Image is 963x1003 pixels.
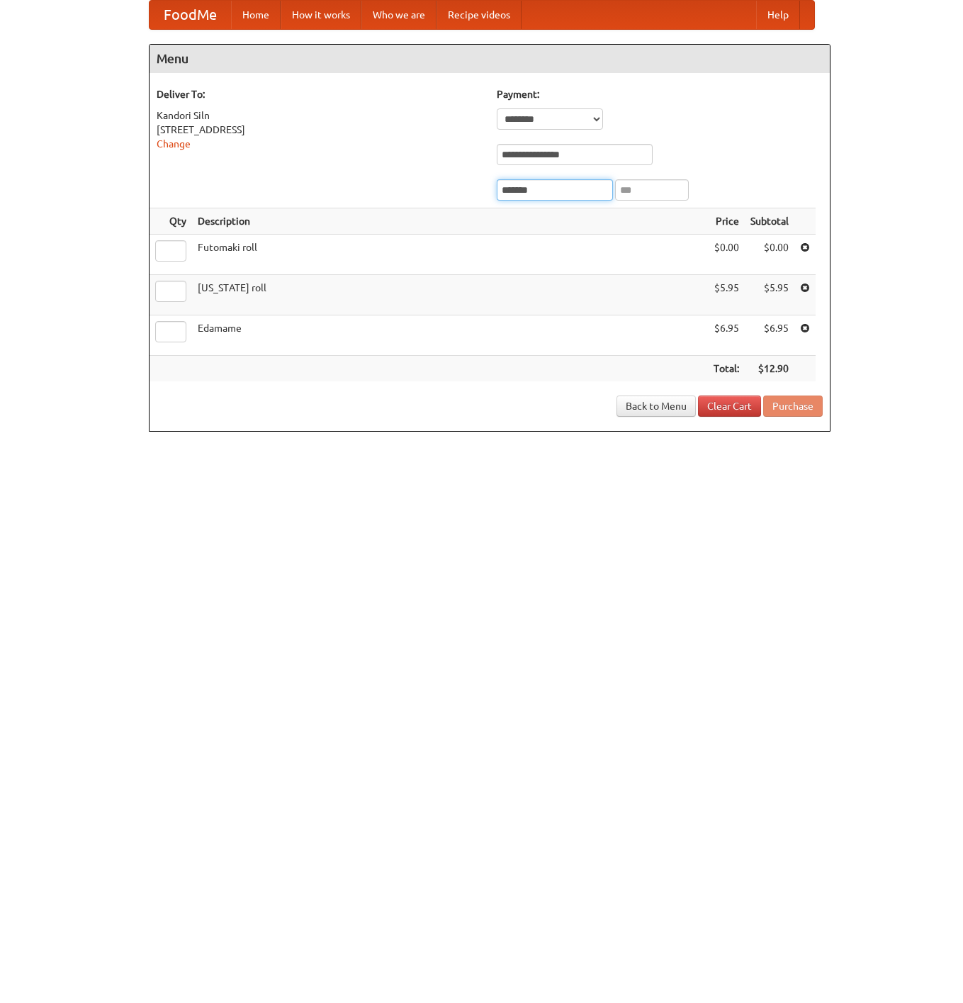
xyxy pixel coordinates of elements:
[708,235,745,275] td: $0.00
[157,138,191,150] a: Change
[437,1,522,29] a: Recipe videos
[616,396,696,417] a: Back to Menu
[497,87,823,101] h5: Payment:
[745,356,794,382] th: $12.90
[150,1,231,29] a: FoodMe
[708,275,745,315] td: $5.95
[756,1,800,29] a: Help
[192,315,708,356] td: Edamame
[745,275,794,315] td: $5.95
[698,396,761,417] a: Clear Cart
[708,315,745,356] td: $6.95
[708,356,745,382] th: Total:
[157,123,483,137] div: [STREET_ADDRESS]
[192,208,708,235] th: Description
[157,87,483,101] h5: Deliver To:
[150,208,192,235] th: Qty
[157,108,483,123] div: Kandori Siln
[361,1,437,29] a: Who we are
[745,315,794,356] td: $6.95
[708,208,745,235] th: Price
[745,235,794,275] td: $0.00
[763,396,823,417] button: Purchase
[192,235,708,275] td: Futomaki roll
[192,275,708,315] td: [US_STATE] roll
[281,1,361,29] a: How it works
[745,208,794,235] th: Subtotal
[150,45,830,73] h4: Menu
[231,1,281,29] a: Home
